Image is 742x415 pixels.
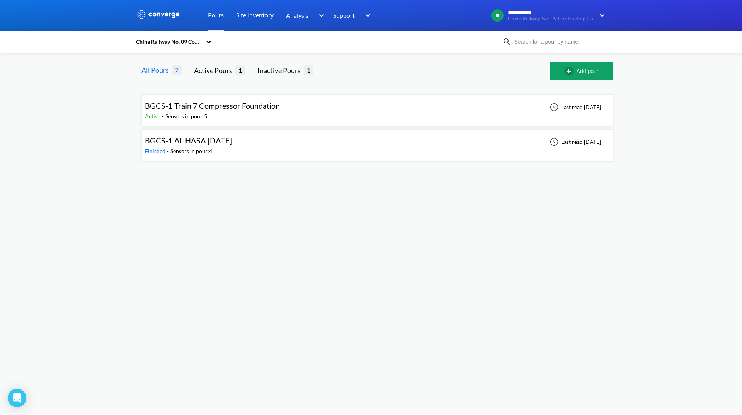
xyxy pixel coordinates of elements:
[546,137,603,147] div: Last read [DATE]
[194,65,235,76] div: Active Pours
[141,65,172,75] div: All Pours
[512,38,605,46] input: Search for a pour by name
[8,389,26,407] div: Open Intercom Messenger
[145,148,167,154] span: Finished
[135,38,202,46] div: China Railway No. 09 Contracting Co.
[286,10,308,20] span: Analysis
[257,65,304,76] div: Inactive Pours
[170,147,212,155] div: Sensors in pour: 4
[145,113,162,120] span: Active
[145,136,232,145] span: BGCS-1 AL HASA [DATE]
[508,16,594,22] span: China Railway No. 09 Contracting Co.
[304,65,313,75] span: 1
[564,67,577,76] img: add-circle-outline.svg
[135,9,180,19] img: logo_ewhite.svg
[333,10,355,20] span: Support
[550,62,613,80] button: Add pour
[172,65,182,75] span: 2
[314,11,326,20] img: downArrow.svg
[165,112,207,121] div: Sensors in pour: 5
[141,103,613,110] a: BGCS-1 Train 7 Compressor FoundationActive-Sensors in pour:5Last read [DATE]
[141,138,613,145] a: BGCS-1 AL HASA [DATE]Finished-Sensors in pour:4Last read [DATE]
[235,65,245,75] span: 1
[546,102,603,112] div: Last read [DATE]
[360,11,373,20] img: downArrow.svg
[167,148,170,154] span: -
[162,113,165,120] span: -
[594,11,607,20] img: downArrow.svg
[145,101,280,110] span: BGCS-1 Train 7 Compressor Foundation
[502,37,512,46] img: icon-search.svg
